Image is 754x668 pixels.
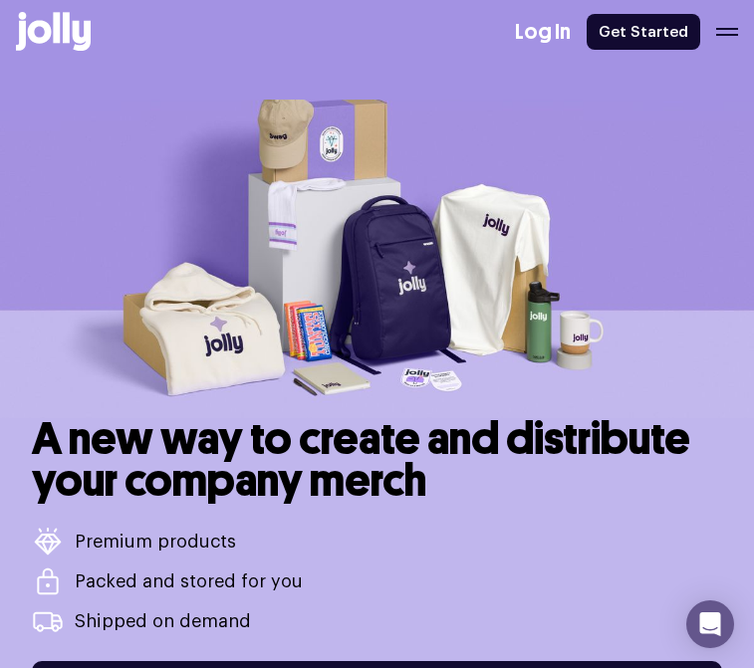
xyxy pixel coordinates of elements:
[587,14,700,50] a: Get Started
[515,16,571,49] a: Log In
[75,533,236,551] p: Premium products
[686,600,734,648] div: Open Intercom Messenger
[32,418,690,502] h1: A new way to create and distribute your company merch
[75,612,251,630] p: Shipped on demand
[75,572,303,590] p: Packed and stored for you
